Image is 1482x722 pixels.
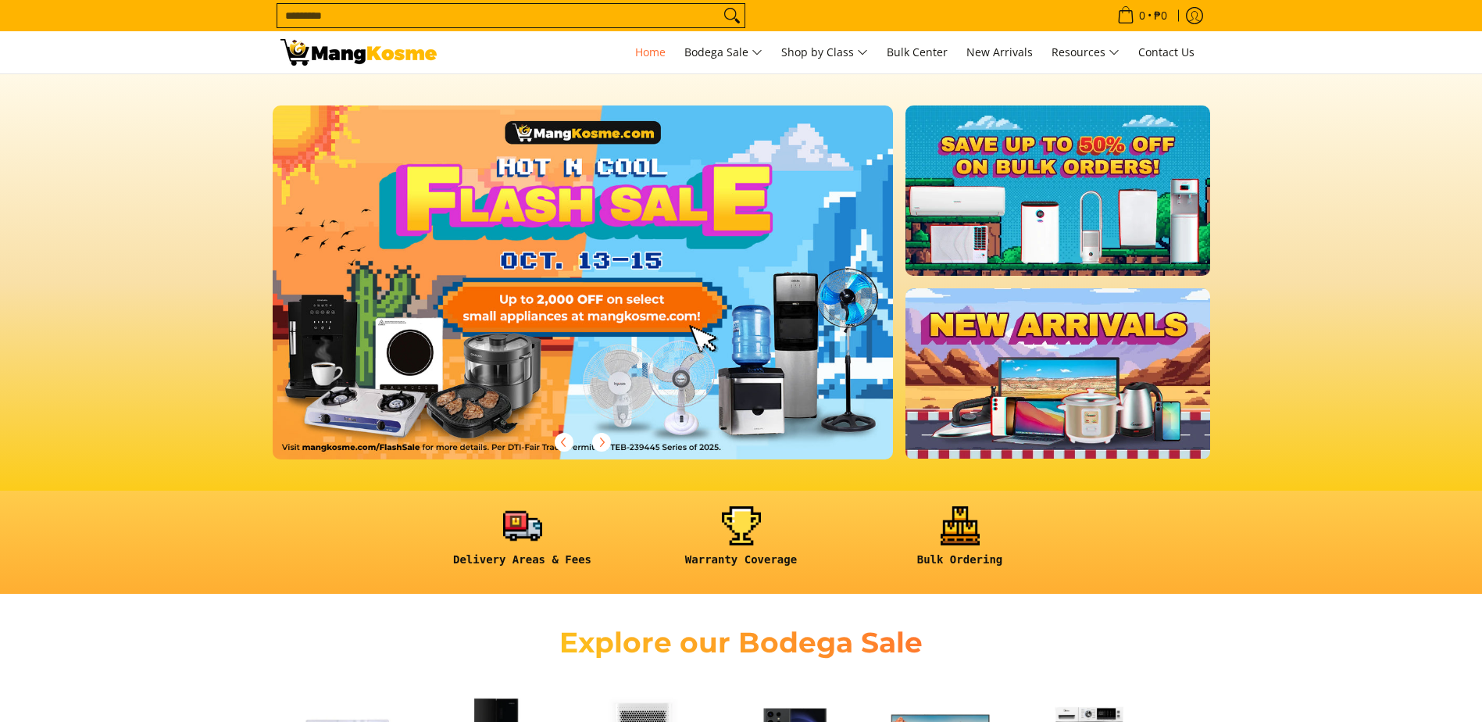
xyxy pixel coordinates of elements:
[677,31,770,73] a: Bodega Sale
[959,31,1041,73] a: New Arrivals
[452,31,1202,73] nav: Main Menu
[280,39,437,66] img: Mang Kosme: Your Home Appliances Warehouse Sale Partner!
[684,43,762,63] span: Bodega Sale
[781,43,868,63] span: Shop by Class
[1044,31,1127,73] a: Resources
[627,31,673,73] a: Home
[1137,10,1148,21] span: 0
[515,625,968,660] h2: Explore our Bodega Sale
[1052,43,1120,63] span: Resources
[1130,31,1202,73] a: Contact Us
[879,31,955,73] a: Bulk Center
[421,506,624,579] a: <h6><strong>Delivery Areas & Fees</strong></h6>
[773,31,876,73] a: Shop by Class
[966,45,1033,59] span: New Arrivals
[1152,10,1170,21] span: ₱0
[1138,45,1195,59] span: Contact Us
[584,425,619,459] button: Next
[635,45,666,59] span: Home
[640,506,843,579] a: <h6><strong>Warranty Coverage</strong></h6>
[720,4,745,27] button: Search
[1112,7,1172,24] span: •
[273,105,944,484] a: More
[887,45,948,59] span: Bulk Center
[547,425,581,459] button: Previous
[859,506,1062,579] a: <h6><strong>Bulk Ordering</strong></h6>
